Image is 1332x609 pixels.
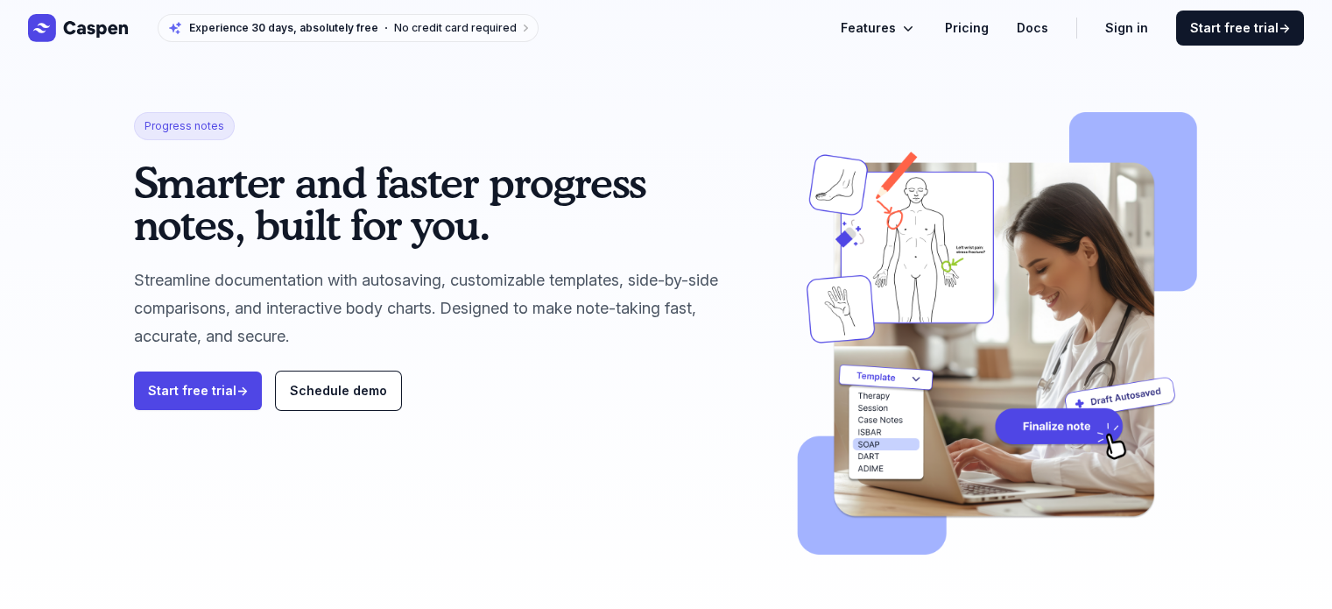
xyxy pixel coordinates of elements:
[1105,18,1148,39] a: Sign in
[1190,19,1290,37] span: Start free trial
[276,372,401,410] a: Schedule demo
[1176,11,1304,46] a: Start free trial
[290,383,387,398] span: Schedule demo
[394,21,517,34] span: No credit card required
[789,112,1198,567] img: progress-notes.png
[134,266,762,351] p: Streamline documentation with autosaving, customizable templates, side-by-side comparisons, and i...
[134,372,262,410] a: Start free trial
[1279,20,1290,35] span: →
[841,18,917,39] button: Features
[134,161,762,245] h1: Smarter and faster progress notes, built for you.
[134,112,235,140] span: Progress notes
[158,14,539,42] a: Experience 30 days, absolutely freeNo credit card required
[189,21,378,35] span: Experience 30 days, absolutely free
[236,383,248,398] span: →
[945,18,989,39] a: Pricing
[1017,18,1048,39] a: Docs
[841,18,896,39] span: Features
